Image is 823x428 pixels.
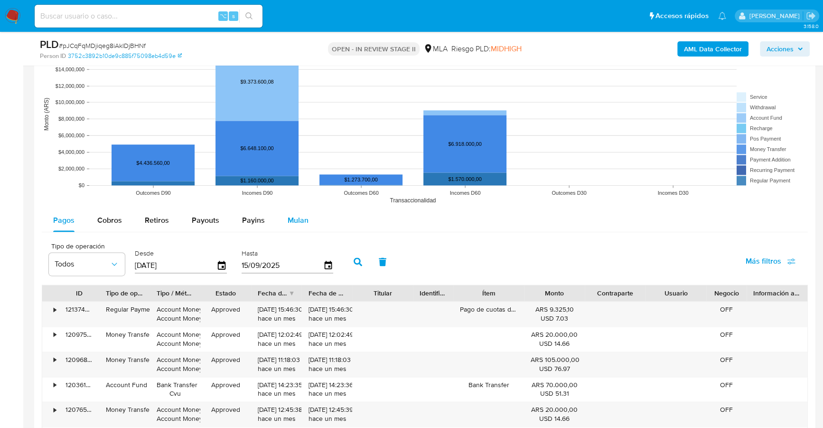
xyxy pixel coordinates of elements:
span: ⌥ [219,11,226,20]
button: AML Data Collector [677,41,748,57]
span: # pJCqFqMDjiqeg8iAkIDjBHNf [59,41,146,50]
b: PLD [40,37,59,52]
button: Acciones [760,41,810,57]
button: search-icon [239,10,259,23]
span: Riesgo PLD: [451,44,522,54]
span: Accesos rápidos [655,11,709,21]
span: Acciones [767,41,794,57]
span: 3.158.0 [803,22,818,30]
span: s [232,11,235,20]
a: Notificaciones [718,12,726,20]
div: MLA [423,44,448,54]
b: Person ID [40,52,66,60]
b: AML Data Collector [684,41,742,57]
p: OPEN - IN REVIEW STAGE II [328,42,420,56]
a: 3752c3892b10de9c885f75098eb4d59e [68,52,182,60]
span: MIDHIGH [491,43,522,54]
p: stefania.bordes@mercadolibre.com [749,11,803,20]
input: Buscar usuario o caso... [35,10,262,22]
a: Salir [806,11,816,21]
